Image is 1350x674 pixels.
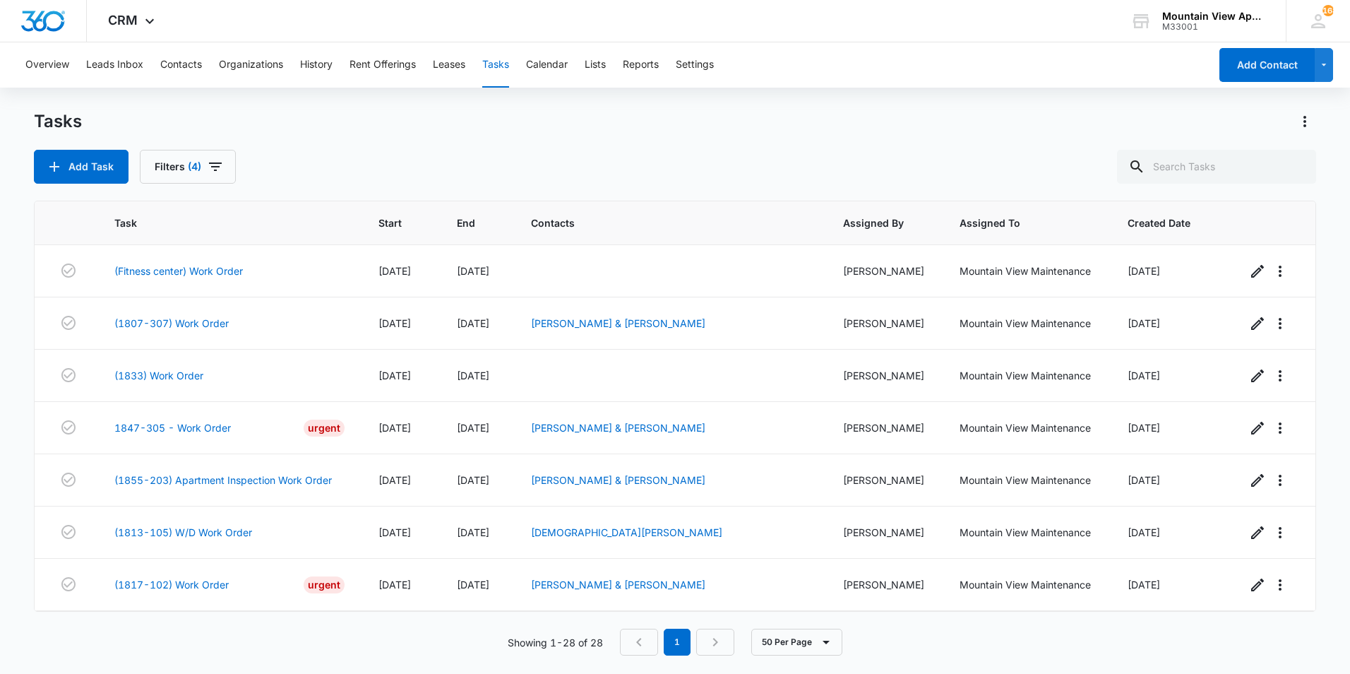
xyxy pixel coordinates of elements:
span: Contacts [531,215,789,230]
div: Mountain View Maintenance [960,264,1093,278]
div: account id [1162,22,1265,32]
div: [PERSON_NAME] [843,420,926,435]
div: Mountain View Maintenance [960,368,1093,383]
span: [DATE] [378,265,411,277]
span: [DATE] [1128,317,1160,329]
button: Organizations [219,42,283,88]
span: [DATE] [457,369,489,382]
span: CRM [108,13,138,28]
span: [DATE] [378,579,411,591]
button: Contacts [160,42,202,88]
button: Leads Inbox [86,42,143,88]
span: Task [114,215,323,230]
p: Showing 1-28 of 28 [508,635,603,650]
a: [PERSON_NAME] & [PERSON_NAME] [531,422,705,434]
button: Settings [676,42,714,88]
button: Filters(4) [140,150,236,184]
div: Urgent [304,577,345,593]
button: Rent Offerings [350,42,416,88]
div: Mountain View Maintenance [960,473,1093,487]
div: notifications count [1322,5,1334,16]
a: [PERSON_NAME] & [PERSON_NAME] [531,317,705,329]
a: [DEMOGRAPHIC_DATA][PERSON_NAME] [531,526,722,538]
span: [DATE] [457,579,489,591]
a: [PERSON_NAME] & [PERSON_NAME] [531,474,705,486]
div: [PERSON_NAME] [843,264,926,278]
button: 50 Per Page [751,629,842,656]
span: [DATE] [1128,474,1160,486]
span: Assigned To [960,215,1073,230]
div: [PERSON_NAME] [843,316,926,331]
h1: Tasks [34,111,82,132]
button: Overview [25,42,69,88]
div: Urgent [304,420,345,437]
button: Add Contact [1219,48,1315,82]
a: (1813-105) W/D Work Order [114,525,252,540]
div: Mountain View Maintenance [960,420,1093,435]
span: (4) [188,162,201,172]
nav: Pagination [620,629,734,656]
button: Calendar [526,42,568,88]
span: [DATE] [378,317,411,329]
a: 1847-305 - Work Order [114,420,231,435]
a: (1817-102) Work Order [114,577,229,592]
button: Leases [433,42,465,88]
span: End [457,215,477,230]
a: (1833) Work Order [114,368,203,383]
span: [DATE] [378,422,411,434]
span: Created Date [1128,215,1192,230]
div: Mountain View Maintenance [960,525,1093,540]
a: (1807-307) Work Order [114,316,229,331]
button: Add Task [34,150,129,184]
span: [DATE] [1128,369,1160,382]
a: (Fitness center) Work Order [114,264,243,278]
span: [DATE] [1128,579,1160,591]
span: [DATE] [457,526,489,538]
div: Mountain View Maintenance [960,316,1093,331]
span: [DATE] [378,526,411,538]
button: Actions [1294,110,1316,133]
em: 1 [664,629,691,656]
span: [DATE] [457,474,489,486]
span: [DATE] [378,474,411,486]
span: Start [378,215,403,230]
div: [PERSON_NAME] [843,525,926,540]
span: [DATE] [1128,526,1160,538]
button: Lists [585,42,606,88]
a: [PERSON_NAME] & [PERSON_NAME] [531,579,705,591]
span: [DATE] [457,317,489,329]
span: [DATE] [378,369,411,382]
div: [PERSON_NAME] [843,368,926,383]
div: [PERSON_NAME] [843,577,926,592]
span: 168 [1322,5,1334,16]
div: Mountain View Maintenance [960,577,1093,592]
span: [DATE] [457,265,489,277]
button: Tasks [482,42,509,88]
div: [PERSON_NAME] [843,473,926,487]
span: Assigned By [843,215,905,230]
span: [DATE] [1128,265,1160,277]
button: Reports [623,42,659,88]
div: account name [1162,11,1265,22]
span: [DATE] [1128,422,1160,434]
input: Search Tasks [1117,150,1316,184]
button: History [300,42,333,88]
a: (1855-203) Apartment Inspection Work Order [114,473,332,487]
span: [DATE] [457,422,489,434]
